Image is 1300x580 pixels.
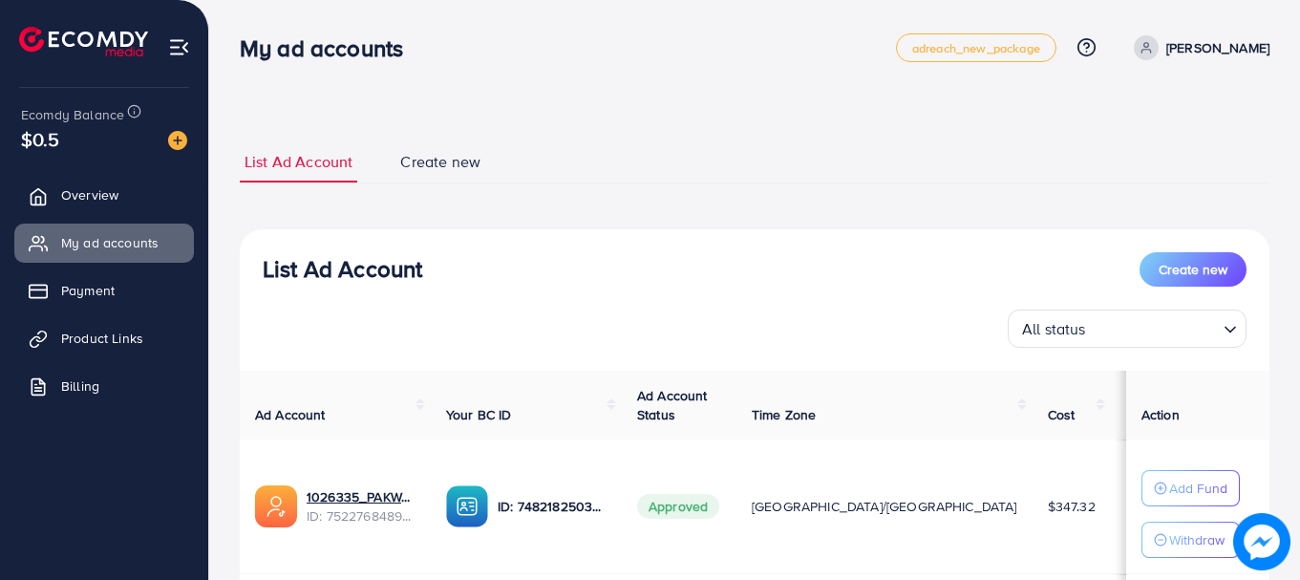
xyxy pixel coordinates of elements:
span: Ecomdy Balance [21,105,124,124]
input: Search for option [1092,311,1216,343]
img: image [168,131,187,150]
p: ID: 7482182503915372561 [498,495,607,518]
span: $347.32 [1048,497,1096,516]
p: Withdraw [1169,528,1225,551]
div: <span class='underline'>1026335_PAKWALL_1751531043864</span></br>7522768489221144593 [307,487,416,526]
span: Cost [1048,405,1076,424]
p: Add Fund [1169,477,1227,500]
span: adreach_new_package [912,42,1040,54]
h3: My ad accounts [240,34,418,62]
span: Payment [61,281,115,300]
a: adreach_new_package [896,33,1056,62]
a: Overview [14,176,194,214]
a: My ad accounts [14,224,194,262]
a: Billing [14,367,194,405]
span: Your BC ID [446,405,512,424]
a: 1026335_PAKWALL_1751531043864 [307,487,416,506]
span: List Ad Account [245,151,352,173]
span: Create new [1159,260,1227,279]
span: Time Zone [752,405,816,424]
img: ic-ads-acc.e4c84228.svg [255,485,297,527]
button: Add Fund [1141,470,1240,506]
span: Overview [61,185,118,204]
span: Approved [637,494,719,519]
p: [PERSON_NAME] [1166,36,1269,59]
img: ic-ba-acc.ded83a64.svg [446,485,488,527]
span: Ad Account Status [637,386,708,424]
h3: List Ad Account [263,255,422,283]
span: Product Links [61,329,143,348]
span: ID: 7522768489221144593 [307,506,416,526]
a: [PERSON_NAME] [1126,35,1269,60]
a: Payment [14,271,194,310]
span: Create new [400,151,480,173]
span: [GEOGRAPHIC_DATA]/[GEOGRAPHIC_DATA] [752,497,1017,516]
img: logo [19,27,148,56]
img: menu [168,36,190,58]
span: Action [1141,405,1180,424]
button: Withdraw [1141,522,1240,558]
img: image [1233,513,1290,570]
span: Billing [61,376,99,396]
span: $0.5 [21,125,60,153]
div: Search for option [1008,310,1247,348]
span: My ad accounts [61,233,159,252]
span: Ad Account [255,405,326,424]
a: Product Links [14,319,194,357]
button: Create new [1140,252,1247,287]
span: All status [1018,315,1090,343]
